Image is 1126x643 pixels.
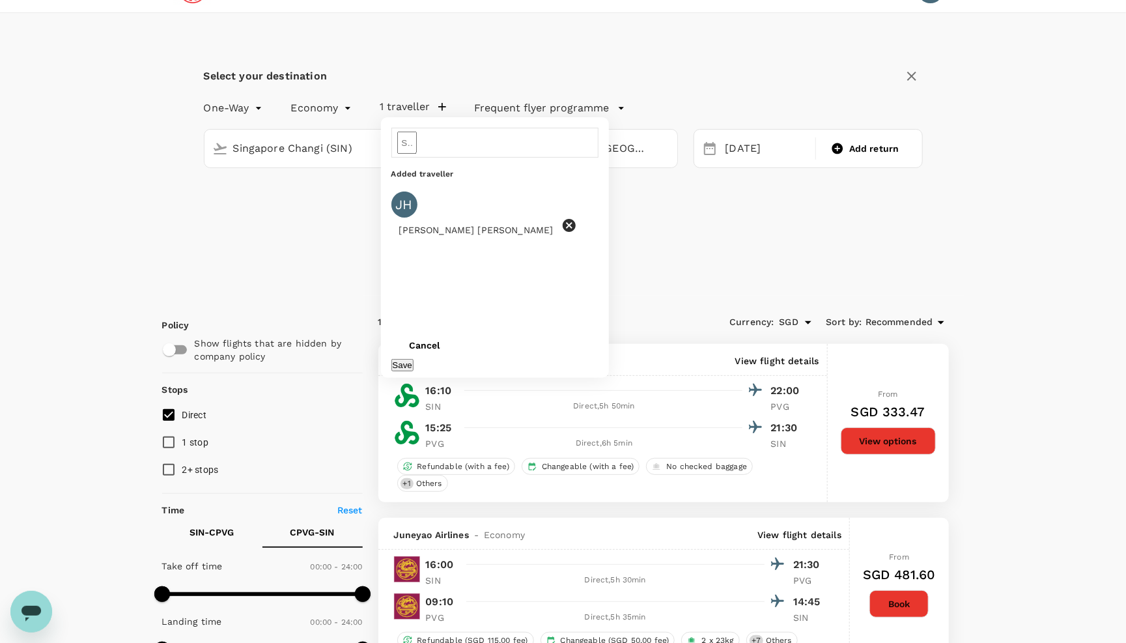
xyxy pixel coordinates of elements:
p: 16:00 [426,557,454,573]
div: JH [391,192,417,218]
span: Others [411,478,447,489]
span: Juneyao Airlines [394,528,469,541]
span: Recommended [866,315,933,330]
p: 15:25 [426,420,452,436]
p: Time [162,504,185,517]
button: View options [841,427,936,455]
span: - [469,528,484,541]
p: SIN [771,437,804,450]
p: 21:30 [771,420,804,436]
div: Economy [291,98,354,119]
div: JH[PERSON_NAME] [PERSON_NAME] [391,192,577,236]
p: Show flights that are hidden by company policy [195,337,354,363]
span: Sort by : [826,315,862,330]
img: HO [394,556,420,582]
div: Changeable (with a fee) [522,458,640,475]
p: CPVG - SIN [290,526,335,539]
img: 9C [394,420,420,446]
iframe: Button to launch messaging window [10,591,52,633]
span: + 1 [401,478,414,489]
p: 22:00 [771,383,804,399]
p: Take off time [162,560,223,573]
p: 21:30 [793,557,826,573]
div: 18 flights found | 0 hidden by policy [378,315,664,330]
p: View flight details [757,528,841,541]
p: View flight details [735,354,819,367]
span: Add return [849,142,899,155]
p: 16:10 [426,383,452,399]
span: Refundable (with a fee) [412,461,514,472]
div: Direct , 6h 5min [466,437,742,450]
p: Frequent flyer programme [475,100,610,116]
strong: Stops [162,384,188,395]
span: 00:00 - 24:00 [311,618,363,627]
input: Search for a user [397,132,417,154]
div: Direct , 5h 35min [466,611,765,624]
div: Select your destination [204,67,327,85]
button: Frequent flyer programme [475,100,625,116]
span: From [889,552,909,562]
p: SIN [426,400,458,413]
div: +1Others [397,475,448,492]
span: Changeable (with a fee) [537,461,639,472]
span: No checked baggage [661,461,752,472]
p: PVG [771,400,804,413]
p: Reset [337,504,363,517]
h6: SGD 333.47 [851,401,925,422]
span: From [878,390,898,399]
span: Direct [182,410,207,420]
h6: SGD 481.60 [863,564,936,585]
p: SIN - CPVG [190,526,234,539]
div: [DATE] [720,136,813,162]
p: 09:10 [426,594,454,610]
p: 14:45 [793,594,826,610]
button: 1 traveller [380,100,446,113]
button: Cancel [391,332,458,358]
p: PVG [793,574,826,587]
p: Landing time [162,615,222,628]
span: 2+ stops [182,464,219,475]
div: Direct , 5h 30min [466,574,765,587]
button: Save [391,359,414,371]
input: Depart from [233,138,398,158]
span: Currency : [729,315,774,330]
img: HO [394,593,420,620]
span: 1 stop [182,437,209,448]
span: Economy [484,528,525,541]
div: Refundable (with a fee) [397,458,515,475]
button: Open [668,147,671,149]
button: Book [869,590,929,618]
img: 9C [394,382,420,408]
div: Added traveller [391,168,598,181]
span: 00:00 - 24:00 [311,562,363,571]
div: Direct , 5h 50min [466,400,742,413]
p: SIN [793,611,826,624]
div: No checked baggage [646,458,753,475]
p: PVG [426,611,458,624]
div: One-Way [204,98,265,119]
button: Open [591,140,594,143]
p: SIN [426,574,458,587]
p: Policy [162,319,174,332]
button: Open [799,313,817,332]
span: [PERSON_NAME] [PERSON_NAME] [391,225,561,235]
p: PVG [426,437,458,450]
